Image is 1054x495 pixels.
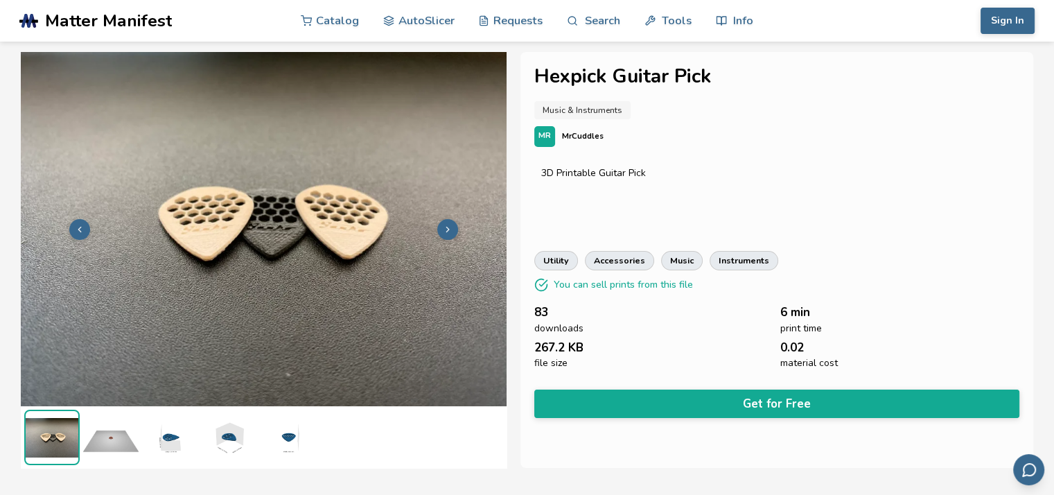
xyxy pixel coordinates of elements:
img: 1_3D_Dimensions [260,410,315,465]
span: Matter Manifest [45,11,172,31]
img: 1_3D_Dimensions [142,410,197,465]
a: music [661,251,703,270]
span: 6 min [780,306,810,319]
span: 267.2 KB [534,341,583,354]
a: utility [534,251,578,270]
span: file size [534,358,568,369]
button: Sign In [981,8,1035,34]
span: MR [538,132,551,141]
button: Send feedback via email [1013,454,1044,485]
a: Music & Instruments [534,101,631,119]
span: print time [780,323,822,334]
p: MrCuddles [562,129,604,144]
span: downloads [534,323,583,334]
span: 83 [534,306,548,319]
span: material cost [780,358,838,369]
img: 1_3D_Dimensions [201,410,256,465]
a: instruments [710,251,778,270]
h1: Hexpick Guitar Pick [534,66,1019,87]
p: You can sell prints from this file [554,277,693,292]
img: 1_Print_Preview [83,410,139,465]
a: accessories [585,251,654,270]
div: 3D Printable Guitar Pick [541,168,1012,179]
span: 0.02 [780,341,804,354]
button: Get for Free [534,390,1019,418]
